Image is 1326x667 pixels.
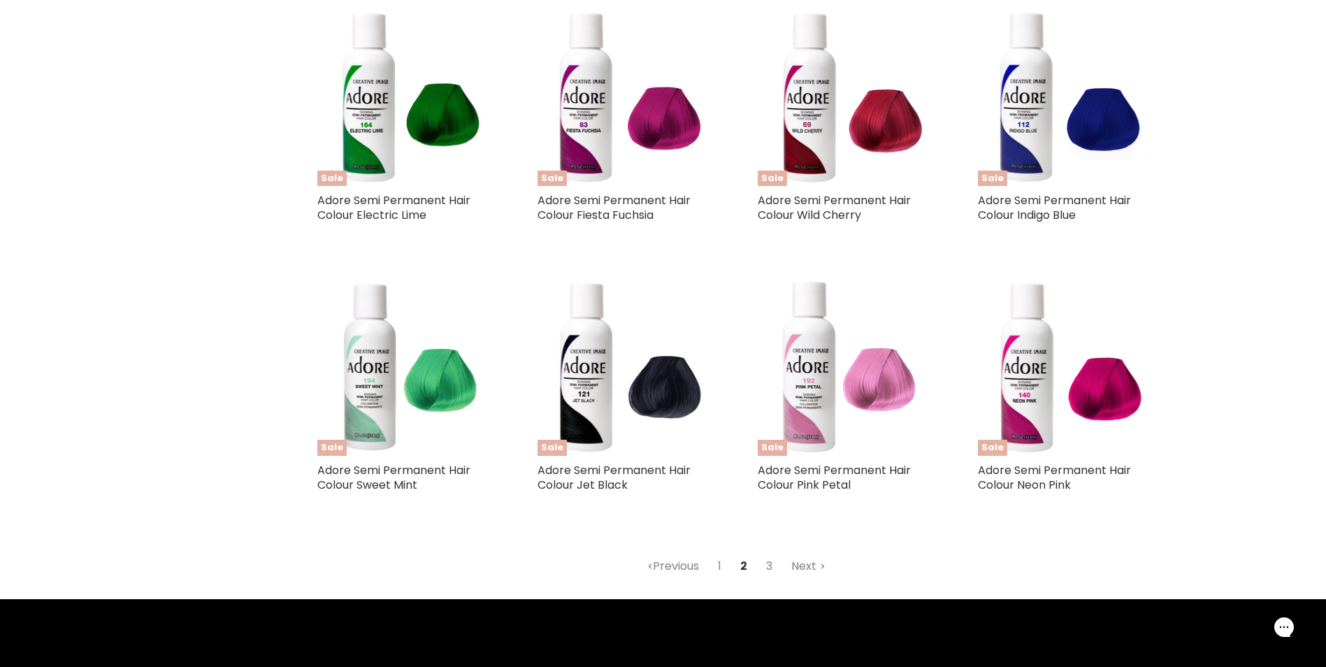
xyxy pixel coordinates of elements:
[317,8,496,186] a: Adore Semi Permanent Hair Colour Electric LimeSale
[317,278,496,456] a: Adore Semi Permanent Hair Colour Sweet MintSale
[710,554,729,579] a: 1
[784,554,833,579] a: Next
[978,8,1156,186] a: Adore Semi Permanent Hair Colour Indigo BlueSale
[978,8,1156,186] img: Adore Semi Permanent Hair Colour Indigo Blue
[317,462,470,493] a: Adore Semi Permanent Hair Colour Sweet Mint
[317,8,496,186] img: Adore Semi Permanent Hair Colour Electric Lime
[758,278,936,456] a: Adore Semi Permanent Hair Colour Pink PetalSale
[538,8,716,186] img: Adore Semi Permanent Hair Colour Fiesta Fuchsia
[538,171,567,187] span: Sale
[758,278,936,456] img: Adore Semi Permanent Hair Colour Pink Petal
[317,278,496,456] img: Adore Semi Permanent Hair Colour Sweet Mint
[978,171,1007,187] span: Sale
[538,278,716,456] img: Adore Semi Permanent Hair Colour Jet Black
[978,192,1131,223] a: Adore Semi Permanent Hair Colour Indigo Blue
[317,192,470,223] a: Adore Semi Permanent Hair Colour Electric Lime
[317,440,347,456] span: Sale
[978,278,1156,456] a: Adore Semi Permanent Hair Colour Neon PinkSale
[758,8,936,186] img: Adore Semi Permanent Hair Colour Wild Cherry
[538,192,691,223] a: Adore Semi Permanent Hair Colour Fiesta Fuchsia
[758,462,911,493] a: Adore Semi Permanent Hair Colour Pink Petal
[758,171,787,187] span: Sale
[1256,601,1312,653] iframe: Gorgias live chat messenger
[317,171,347,187] span: Sale
[978,278,1156,456] img: Adore Semi Permanent Hair Colour Neon Pink
[538,278,716,456] a: Adore Semi Permanent Hair Colour Jet BlackSale
[733,554,755,579] span: 2
[538,8,716,186] a: Adore Semi Permanent Hair Colour Fiesta FuchsiaSale
[978,440,1007,456] span: Sale
[538,462,691,493] a: Adore Semi Permanent Hair Colour Jet Black
[758,554,780,579] a: 3
[978,462,1131,493] a: Adore Semi Permanent Hair Colour Neon Pink
[640,554,707,579] a: Previous
[758,8,936,186] a: Adore Semi Permanent Hair Colour Wild CherrySale
[758,192,911,223] a: Adore Semi Permanent Hair Colour Wild Cherry
[758,440,787,456] span: Sale
[538,440,567,456] span: Sale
